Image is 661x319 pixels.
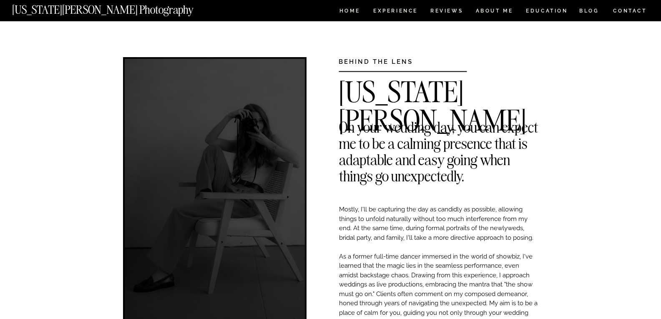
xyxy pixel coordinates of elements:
[338,8,362,15] a: HOME
[339,119,538,131] h2: On your wedding day, you can expect me to be a calming presence that is adaptable and easy going ...
[430,8,462,15] a: REVIEWS
[373,8,417,15] a: Experience
[475,8,513,15] a: ABOUT ME
[579,8,599,15] a: BLOG
[339,78,538,90] h2: [US_STATE][PERSON_NAME]
[525,8,569,15] a: EDUCATION
[613,6,647,15] a: CONTACT
[12,4,221,11] a: [US_STATE][PERSON_NAME] Photography
[339,57,441,63] h3: BEHIND THE LENS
